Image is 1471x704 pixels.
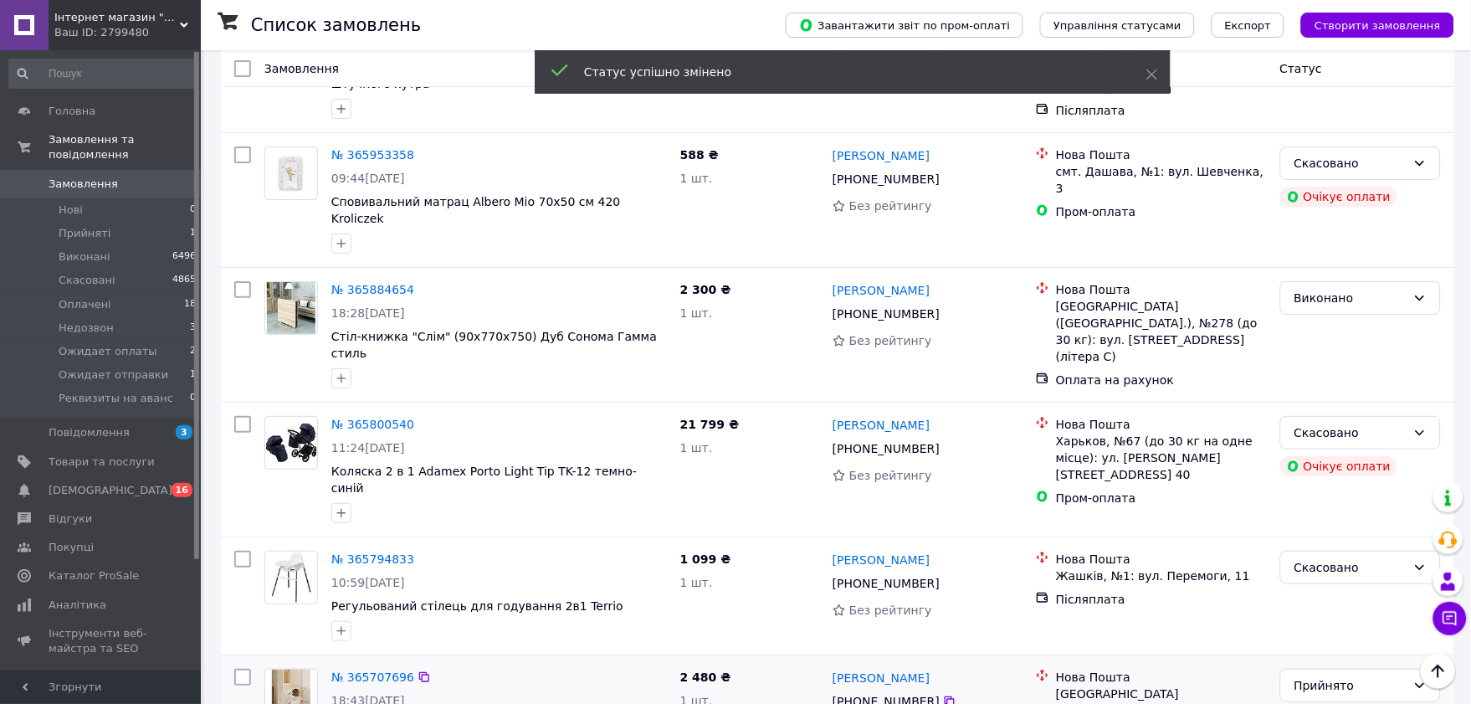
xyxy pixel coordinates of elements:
span: Каталог ProSale [49,568,139,583]
span: Замовлення [49,177,118,192]
span: 6496 [172,249,196,265]
a: Коляска 2 в 1 Adamex Porto Light Tip TK-12 темно-синій [331,465,637,495]
div: Нова Пошта [1056,669,1267,686]
span: 1 [190,367,196,383]
span: Товари та послуги [49,455,155,470]
span: 18:28[DATE] [331,306,405,320]
div: Нова Пошта [1056,551,1267,568]
div: Нова Пошта [1056,281,1267,298]
input: Пошук [8,59,197,89]
span: Без рейтингу [849,469,932,482]
span: [DEMOGRAPHIC_DATA] [49,483,172,498]
span: Регульований стілець для годування 2в1 Terrio [331,599,623,613]
span: 588 ₴ [680,148,719,162]
div: Скасовано [1294,558,1407,577]
span: 4865 [172,273,196,288]
a: № 365884654 [331,283,414,296]
div: Харьков, №67 (до 30 кг на одне місце): ул. [PERSON_NAME][STREET_ADDRESS] 40 [1056,433,1267,483]
span: Прийняті [59,226,110,241]
span: 1 шт. [680,576,713,589]
span: Недозвон [59,321,114,336]
span: [PHONE_NUMBER] [833,577,940,590]
span: 1 шт. [680,172,713,185]
button: Наверх [1421,654,1456,689]
a: № 365953358 [331,148,414,162]
div: [GEOGRAPHIC_DATA] ([GEOGRAPHIC_DATA].), №278 (до 30 кг): вул. [STREET_ADDRESS] (літера С) [1056,298,1267,365]
span: Оплачені [59,297,111,312]
a: [PERSON_NAME] [833,670,930,686]
img: Фото товару [268,147,315,199]
span: 16 [172,483,192,497]
div: Скасовано [1294,424,1407,442]
span: 21 799 ₴ [680,418,740,431]
div: Прийнято [1294,676,1407,695]
span: 3 [176,425,192,439]
span: Покупці [49,540,94,555]
span: 1 [190,226,196,241]
a: № 365800540 [331,418,414,431]
div: Післяплата [1056,102,1267,119]
a: Сповивальний матрац Albero Mio 70x50 см 420 Kroliczek [331,195,621,225]
div: Пром-оплата [1056,490,1267,506]
img: Фото товару [267,282,315,334]
span: Ожидает отправки [59,367,168,383]
span: [PHONE_NUMBER] [833,442,940,455]
span: Нові [59,203,83,218]
span: Головна [49,104,95,119]
span: 0 [190,203,196,218]
span: [PHONE_NUMBER] [833,307,940,321]
span: 1 шт. [680,306,713,320]
a: [PERSON_NAME] [833,417,930,434]
span: 0 [190,391,196,406]
span: Повідомлення [49,425,130,440]
span: [PHONE_NUMBER] [833,172,940,186]
span: Аналітика [49,598,106,613]
span: Створити замовлення [1315,19,1441,32]
div: Ваш ID: 2799480 [54,25,201,40]
button: Чат з покупцем [1433,602,1467,635]
a: Фото товару [264,551,318,604]
a: Фото товару [264,416,318,470]
span: Виконані [59,249,110,265]
span: Завантажити звіт по пром-оплаті [799,18,1010,33]
span: 2 [190,344,196,359]
span: Без рейтингу [849,604,932,617]
span: Скасовані [59,273,115,288]
button: Створити замовлення [1301,13,1454,38]
span: Статус [1280,62,1323,75]
button: Експорт [1212,13,1285,38]
span: Інтернет магазин "Карапузик" [54,10,180,25]
a: № 365794833 [331,552,414,566]
button: Управління статусами [1040,13,1195,38]
a: [PERSON_NAME] [833,282,930,299]
span: Без рейтингу [849,334,932,347]
div: Статус успішно змінено [584,64,1105,80]
span: Реквизиты на аванс [59,391,173,406]
span: Без рейтингу [849,199,932,213]
div: Пром-оплата [1056,203,1267,220]
a: Фото товару [264,281,318,335]
span: 18 [184,297,196,312]
div: Оплата на рахунок [1056,372,1267,388]
img: Фото товару [270,552,311,604]
span: 1 099 ₴ [680,552,731,566]
span: Управління статусами [1053,19,1181,32]
div: Очікує оплати [1280,456,1398,476]
span: Замовлення [264,62,339,75]
a: Створити замовлення [1284,18,1454,31]
div: Жашків, №1: вул. Перемоги, 11 [1056,568,1267,584]
span: Ожидает оплаты [59,344,157,359]
button: Завантажити звіт по пром-оплаті [786,13,1023,38]
a: Фото товару [264,146,318,200]
img: Фото товару [265,423,317,463]
span: Відгуки [49,511,92,527]
span: 2 300 ₴ [680,283,731,296]
a: [PERSON_NAME] [833,147,930,164]
div: Нова Пошта [1056,416,1267,433]
a: Стіл-книжка "Слім" (90x770x750) Дуб Сонома Гамма стиль [331,330,657,360]
div: Очікує оплати [1280,187,1398,207]
a: № 365707696 [331,671,414,684]
span: 11:24[DATE] [331,441,405,455]
span: 09:44[DATE] [331,172,405,185]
